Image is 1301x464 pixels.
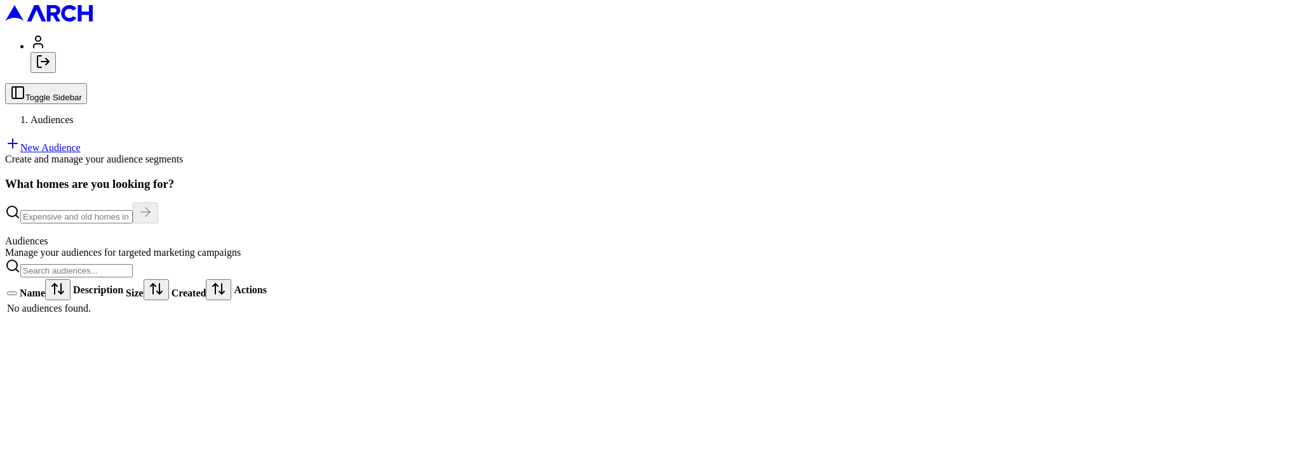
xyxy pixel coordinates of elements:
button: Toggle Sidebar [5,83,87,104]
h3: What homes are you looking for? [5,177,1296,191]
th: Description [72,279,124,301]
a: New Audience [5,142,81,153]
div: Size [126,279,169,300]
div: Audiences [5,235,1296,247]
td: No audiences found. [6,302,267,315]
button: Log out [30,52,56,73]
div: Name [20,279,71,300]
input: Expensive and old homes in greater SF Bay Area [20,210,133,223]
span: Toggle Sidebar [25,93,82,102]
input: Search audiences... [20,264,133,277]
div: Created [172,279,232,300]
nav: breadcrumb [5,114,1296,126]
div: Manage your audiences for targeted marketing campaigns [5,247,1296,258]
span: Audiences [30,114,74,125]
div: Create and manage your audience segments [5,154,1296,165]
th: Actions [233,279,267,301]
